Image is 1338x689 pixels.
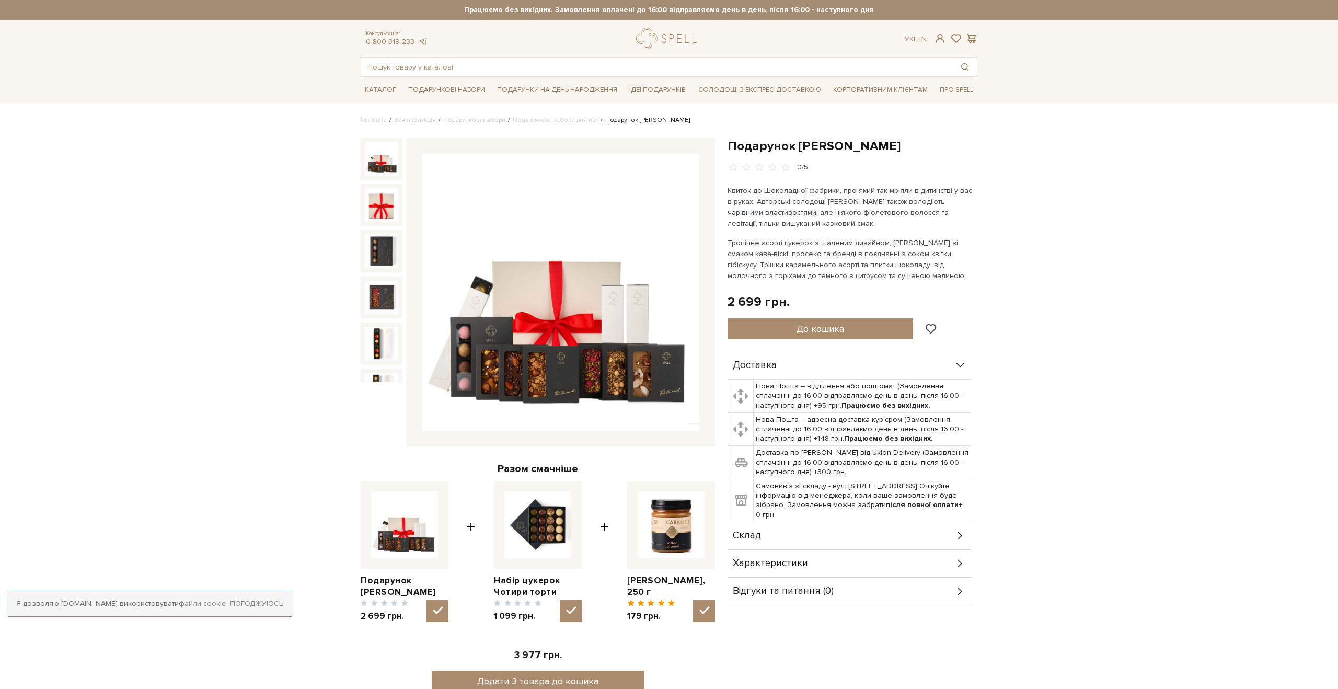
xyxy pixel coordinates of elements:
[366,37,414,46] a: 0 800 319 233
[361,611,408,622] span: 2 699 грн.
[829,82,932,98] a: Корпоративним клієнтам
[361,462,715,476] div: Разом смачніше
[365,188,398,222] img: Подарунок Віллі Вонки
[797,163,808,173] div: 0/5
[694,81,825,99] a: Солодощі з експрес-доставкою
[728,185,973,229] p: Квиток до Шоколадної фабрики, про який так мріяли в дитинстві у вас в руках. Авторські солодощі [...
[230,599,283,608] a: Погоджуюсь
[361,82,400,98] a: Каталог
[753,479,971,522] td: Самовивіз зі складу - вул. [STREET_ADDRESS] Очікуйте інформацію від менеджера, коли ваше замовлен...
[361,575,448,598] a: Подарунок [PERSON_NAME]
[627,575,715,598] a: [PERSON_NAME], 250 г
[600,481,609,622] span: +
[404,82,489,98] a: Подарункові набори
[728,237,973,281] p: Тропічне асорті цукерок з шаленим дизайном, [PERSON_NAME] зі смаком кава-віскі, просеко та бренді...
[467,481,476,622] span: +
[493,82,621,98] a: Подарунки на День народження
[514,649,562,661] span: 3 977 грн.
[361,58,953,76] input: Пошук товару у каталозі
[733,587,834,596] span: Відгуки та питання (0)
[953,58,977,76] button: Пошук товару у каталозі
[422,154,699,431] img: Подарунок Віллі Вонки
[365,142,398,176] img: Подарунок Віллі Вонки
[494,575,582,598] a: Набір цукерок Чотири торти
[627,611,675,622] span: 179 грн.
[179,599,226,608] a: файли cookie
[365,327,398,360] img: Подарунок Віллі Вонки
[728,138,977,154] h1: Подарунок [PERSON_NAME]
[936,82,977,98] a: Про Spell
[753,446,971,479] td: Доставка по [PERSON_NAME] від Uklon Delivery (Замовлення сплаченні до 16:00 відправляємо день в д...
[598,116,690,125] li: Подарунок [PERSON_NAME]
[886,500,959,509] b: після повної оплати
[371,491,438,558] img: Подарунок Віллі Вонки
[841,401,930,410] b: Працюємо без вихідних.
[636,28,701,49] a: logo
[494,611,541,622] span: 1 099 грн.
[905,35,927,44] div: Ук
[417,37,428,46] a: telegram
[504,491,571,558] img: Набір цукерок Чотири торти
[365,373,398,407] img: Подарунок Віллі Вонки
[365,281,398,314] img: Подарунок Віллі Вонки
[728,294,790,310] div: 2 699 грн.
[366,30,428,37] span: Консультація:
[733,559,808,568] span: Характеристики
[638,491,705,558] img: Карамель солона, 250 г
[443,116,505,124] a: Подарункові набори
[365,234,398,268] img: Подарунок Віллі Вонки
[733,531,761,541] span: Склад
[361,116,387,124] a: Головна
[797,323,844,335] span: До кошика
[513,116,598,124] a: Подарункові набори для неї
[8,599,292,608] div: Я дозволяю [DOMAIN_NAME] використовувати
[844,434,933,443] b: Працюємо без вихідних.
[728,318,913,339] button: До кошика
[733,361,777,370] span: Доставка
[753,412,971,446] td: Нова Пошта – адресна доставка кур'єром (Замовлення сплаченні до 16:00 відправляємо день в день, п...
[753,380,971,413] td: Нова Пошта – відділення або поштомат (Замовлення сплаченні до 16:00 відправляємо день в день, піс...
[625,82,690,98] a: Ідеї подарунків
[914,35,915,43] span: |
[394,116,436,124] a: Вся продукція
[917,35,927,43] a: En
[361,5,977,15] strong: Працюємо без вихідних. Замовлення оплачені до 16:00 відправляємо день в день, після 16:00 - насту...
